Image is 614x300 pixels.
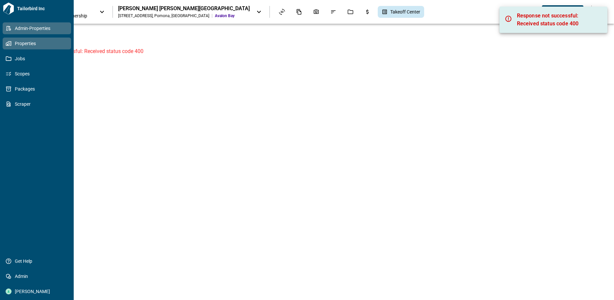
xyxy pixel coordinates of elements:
span: Tailorbird Inc [14,5,71,12]
div: [PERSON_NAME] [PERSON_NAME][GEOGRAPHIC_DATA] [118,5,250,12]
a: Jobs [3,53,71,65]
a: Properties [3,38,71,49]
div: Asset View [275,6,289,17]
span: Jobs [12,55,65,62]
div: Photos [309,6,323,17]
span: Scopes [12,70,65,77]
span: Takeoff Center [390,9,420,15]
span: Scraper [12,101,65,107]
div: Budgets [361,6,374,17]
div: Takeoff Center [378,6,424,18]
div: Documents [292,6,306,17]
span: Properties [12,40,65,47]
span: [PERSON_NAME] [12,288,65,295]
a: Packages [3,83,71,95]
div: [STREET_ADDRESS] , Pomona , [GEOGRAPHIC_DATA] [118,13,209,18]
span: Admin-Properties [12,25,65,32]
span: Packages [12,86,65,92]
span: Admin [12,273,65,280]
a: Scraper [3,98,71,110]
span: Avalon Bay [215,13,250,18]
a: Admin-Properties [3,22,71,34]
p: Response not successful: Received status code 400 [24,47,607,55]
div: Jobs [344,6,357,17]
a: Admin [3,270,71,282]
div: Issues & Info [326,6,340,17]
span: Get Help [12,258,65,264]
p: Response not successful: Received status code 400 [517,12,596,28]
h6: Takeoff Center [24,30,607,41]
a: Scopes [3,68,71,80]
